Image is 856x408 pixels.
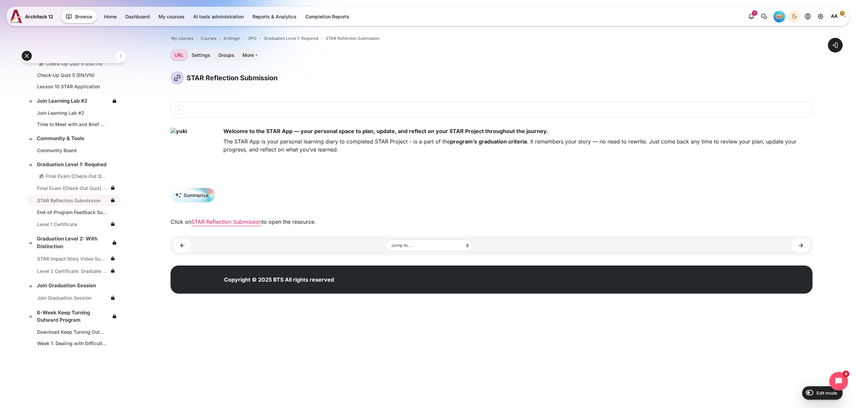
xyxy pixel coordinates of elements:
[25,13,53,20] span: Architeck 12
[171,128,813,135] h4: Welcome to the STAR App — your personal space to plan, update, and reflect on your STAR Project t...
[171,128,221,178] img: yuki
[171,218,813,226] div: Click on to open the resource.
[189,11,248,22] a: AI tools administration
[37,294,107,301] a: Join Graduation Session
[37,173,107,180] a: Final Exam (Check-Out Quiz) (EN/TH)
[745,10,757,22] div: Show notification window with 11 new notifications
[27,161,34,168] span: Collapse
[171,34,813,43] nav: Navigation bar
[37,72,107,79] a: Check-Up Quiz 5 (EN/VN)
[214,49,238,61] a: Groups
[37,340,107,347] a: Week 1: Dealing with Difficult People
[27,313,34,320] span: Collapse
[224,276,334,283] strong: Copyright © 2025 BTS All rights reserved
[27,239,34,246] span: Collapse
[191,218,262,225] a: STAR Reflection Submission
[121,11,154,22] a: Dashboard
[171,71,813,255] section: Content
[248,11,301,22] a: Reports & Analytics
[37,328,107,335] a: Download Keep Turning Outward Guide
[171,137,813,154] p: The STAR App is your personal learning diary to completed STAR Project - is a part of the . It re...
[37,282,109,290] a: Join Graduation Session
[171,49,188,61] a: URL
[450,138,527,145] strong: program’s graduation criteria
[187,74,278,82] h4: STAR Reflection Submission
[37,161,109,169] a: Graduation Level 1: Required
[10,10,22,23] img: A12
[37,109,107,116] a: Join Learning Lab #2
[37,235,109,250] a: Graduation Level 2: With Distinction
[828,10,846,23] a: User menu
[27,135,34,142] span: Collapse
[828,10,841,23] span: Aum Aum
[37,83,107,90] a: Lesson 10 STAR Application
[100,11,121,22] a: Home
[789,11,799,21] div: Dark Mode
[37,209,107,216] a: End-of-Program Feedback Survey
[815,10,827,22] a: Site administration
[248,35,256,41] a: OPO
[773,11,785,22] img: Level #1
[264,35,318,41] a: Graduation Level 1: Required
[788,10,800,22] button: Light Mode Dark Mode
[37,147,107,154] a: Community Board
[771,10,788,22] a: Level #1
[792,238,810,252] a: End-of-Program Feedback Survey ▶︎
[37,60,107,67] a: Check-Up Quiz 5 (EN/TH)
[37,97,109,105] a: Join Learning Lab #2
[10,10,56,23] a: A12 A12 Architeck 12
[326,35,380,41] a: STAR Reflection Submission
[37,309,109,324] a: 8-Week Keep Turning Outward Program
[773,10,785,22] div: Level #1
[37,197,107,204] a: STAR Reflection Submission
[817,390,837,396] span: Edit mode
[201,35,216,41] a: Courses
[171,188,215,202] button: Summarise
[802,10,814,22] button: Languages
[37,255,107,262] a: STAR Impact Story Video Submission
[27,98,34,104] span: Collapse
[224,35,240,41] a: Arbinger
[37,221,107,228] a: Level 1 Certificate
[171,35,193,41] a: My courses
[61,10,97,23] button: Browse
[27,283,34,289] span: Collapse
[758,10,770,22] button: There are 0 unread conversations
[173,238,191,252] a: ◀︎ Final Exam (Check-Out Quiz) EN/VN
[752,10,757,16] div: 11
[301,11,353,22] a: Completion Reports
[75,13,92,20] span: Browse
[37,135,109,142] a: Community & Tools
[37,185,107,192] a: Final Exam (Check-Out Quiz) EN/VN
[37,268,107,275] a: Level 2 Certificate: Graduate with Distinction
[188,49,214,61] a: Settings
[238,49,261,61] a: More
[154,11,189,22] a: My courses
[37,351,107,358] a: Week 2: Results Over Image
[37,121,107,128] a: Time to Meet with and Brief Your Boss #2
